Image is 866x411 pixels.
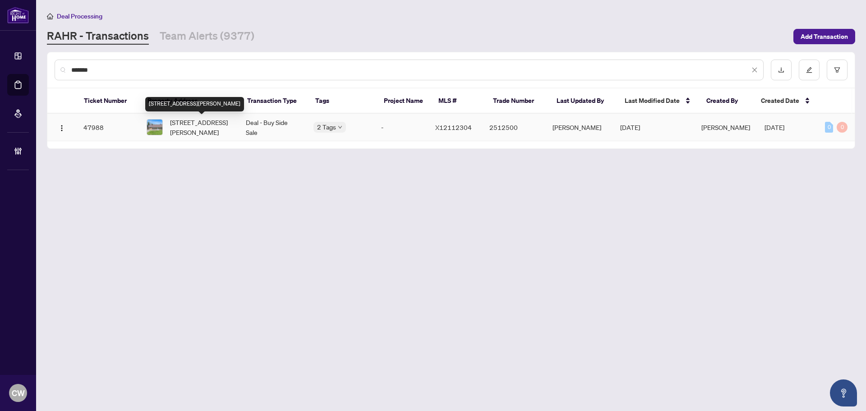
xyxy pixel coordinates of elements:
td: - [374,114,428,141]
span: close [751,67,758,73]
span: download [778,67,784,73]
span: Created Date [761,96,799,106]
div: [STREET_ADDRESS][PERSON_NAME] [145,97,244,111]
th: Property Address [140,88,240,114]
a: Team Alerts (9377) [160,28,254,45]
a: RAHR - Transactions [47,28,149,45]
div: 0 [837,122,848,133]
span: [DATE] [620,123,640,131]
th: Created By [699,88,754,114]
span: home [47,13,53,19]
td: [PERSON_NAME] [545,114,613,141]
td: Deal - Buy Side Sale [239,114,306,141]
th: MLS # [431,88,486,114]
button: Open asap [830,379,857,406]
th: Last Modified Date [617,88,699,114]
span: Add Transaction [801,29,848,44]
div: 0 [825,122,833,133]
th: Tags [308,88,376,114]
th: Ticket Number [77,88,140,114]
button: Add Transaction [793,29,855,44]
span: Last Modified Date [625,96,680,106]
span: [DATE] [765,123,784,131]
span: X12112304 [435,123,472,131]
span: filter [834,67,840,73]
th: Trade Number [486,88,549,114]
button: Logo [55,120,69,134]
span: Deal Processing [57,12,102,20]
img: Logo [58,125,65,132]
img: thumbnail-img [147,120,162,135]
button: filter [827,60,848,80]
td: 2512500 [482,114,545,141]
span: edit [806,67,812,73]
button: edit [799,60,820,80]
img: logo [7,7,29,23]
th: Last Updated By [549,88,617,114]
th: Created Date [754,88,817,114]
span: 2 Tags [317,122,336,132]
span: [PERSON_NAME] [701,123,750,131]
button: download [771,60,792,80]
th: Project Name [377,88,431,114]
td: 47988 [76,114,139,141]
span: CW [12,387,25,399]
th: Transaction Type [240,88,308,114]
span: down [338,125,342,129]
span: [STREET_ADDRESS][PERSON_NAME] [170,117,231,137]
